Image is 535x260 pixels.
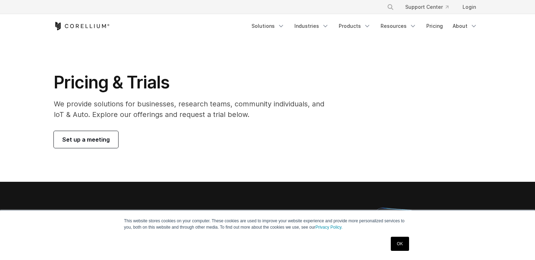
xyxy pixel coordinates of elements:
h1: Pricing & Trials [54,72,334,93]
div: Navigation Menu [247,20,482,32]
a: Products [335,20,375,32]
a: Pricing [422,20,447,32]
a: About [448,20,482,32]
button: Search [384,1,397,13]
a: Set up a meeting [54,131,118,148]
div: Navigation Menu [378,1,482,13]
a: Resources [376,20,421,32]
a: Support Center [400,1,454,13]
p: We provide solutions for businesses, research teams, community individuals, and IoT & Auto. Explo... [54,99,334,120]
a: Login [457,1,482,13]
a: Corellium Home [54,22,110,30]
p: This website stores cookies on your computer. These cookies are used to improve your website expe... [124,218,411,230]
a: Privacy Policy. [316,225,343,230]
a: Industries [290,20,333,32]
a: OK [391,237,409,251]
a: Solutions [247,20,289,32]
span: Set up a meeting [62,135,110,144]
